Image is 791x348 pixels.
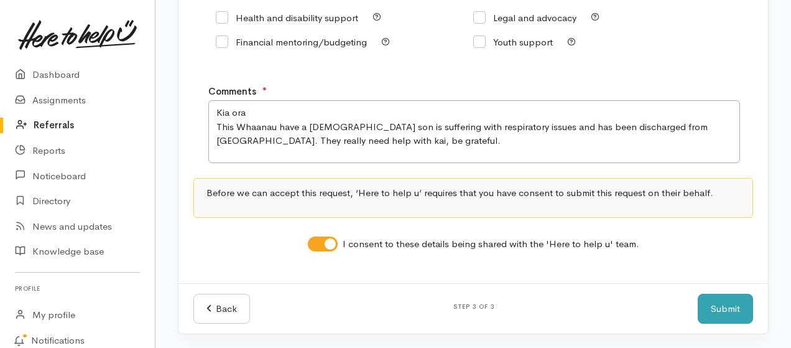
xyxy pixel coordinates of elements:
[216,37,367,47] label: Financial mentoring/budgeting
[208,85,256,99] label: Comments
[265,303,683,310] h6: Step 3 of 3
[343,237,639,252] label: I consent to these details being shared with the 'Here to help u' team.
[15,280,140,297] h6: Profile
[473,13,576,22] label: Legal and advocacy
[216,13,358,22] label: Health and disability support
[262,84,267,93] sup: ●
[473,37,553,47] label: Youth support
[193,294,250,324] a: Back
[698,294,753,324] button: Submit
[206,186,740,200] p: Before we can accept this request, ‘Here to help u’ requires that you have consent to submit this...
